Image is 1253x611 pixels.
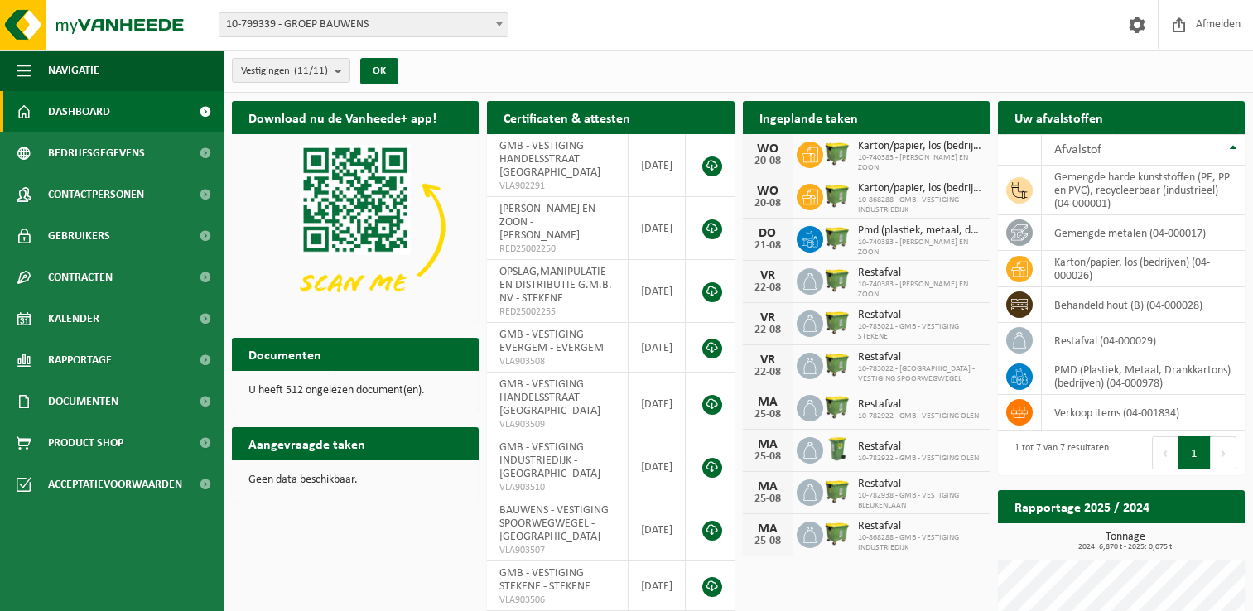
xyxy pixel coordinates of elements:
img: WB-1100-HPE-GN-50 [823,350,851,378]
span: GMB - VESTIGING EVERGEM - EVERGEM [499,329,604,354]
td: PMD (Plastiek, Metaal, Drankkartons) (bedrijven) (04-000978) [1042,358,1245,395]
img: WB-1100-HPE-GN-50 [823,477,851,505]
td: [DATE] [629,498,686,561]
h2: Aangevraagde taken [232,427,382,459]
span: Kalender [48,298,99,339]
span: 10-783021 - GMB - VESTIGING STEKENE [858,322,981,342]
span: Afvalstof [1054,143,1101,156]
span: Acceptatievoorwaarden [48,464,182,505]
img: WB-1100-HPE-GN-50 [823,519,851,547]
span: 10-799339 - GROEP BAUWENS [219,12,508,37]
img: WB-0240-HPE-GN-50 [823,435,851,463]
span: VLA902291 [499,180,614,193]
a: Bekijk rapportage [1121,522,1243,556]
td: [DATE] [629,197,686,260]
button: Next [1211,436,1236,469]
span: BAUWENS - VESTIGING SPOORWEGWEGEL - [GEOGRAPHIC_DATA] [499,504,609,543]
td: gemengde harde kunststoffen (PE, PP en PVC), recycleerbaar (industrieel) (04-000001) [1042,166,1245,215]
span: VLA903506 [499,594,614,607]
div: 25-08 [751,493,784,505]
h2: Uw afvalstoffen [998,101,1120,133]
span: Karton/papier, los (bedrijven) [858,182,981,195]
span: GMB - VESTIGING STEKENE - STEKENE [499,567,590,593]
div: 22-08 [751,367,784,378]
td: verkoop items (04-001834) [1042,395,1245,431]
span: GMB - VESTIGING HANDELSSTRAAT [GEOGRAPHIC_DATA] [499,140,600,179]
div: VR [751,354,784,367]
h2: Ingeplande taken [743,101,875,133]
td: restafval (04-000029) [1042,323,1245,358]
span: Product Shop [48,422,123,464]
img: WB-1100-HPE-GN-50 [823,224,851,252]
span: Restafval [858,520,981,533]
div: VR [751,269,784,282]
td: [DATE] [629,134,686,197]
span: Restafval [858,309,981,322]
span: Restafval [858,398,979,411]
div: 21-08 [751,240,784,252]
h2: Download nu de Vanheede+ app! [232,101,453,133]
div: 25-08 [751,451,784,463]
span: GMB - VESTIGING INDUSTRIEDIJK - [GEOGRAPHIC_DATA] [499,441,600,480]
span: RED25002255 [499,305,614,319]
td: [DATE] [629,323,686,373]
span: Restafval [858,351,981,364]
span: 2024: 6,870 t - 2025: 0,075 t [1006,543,1245,551]
span: 10-868288 - GMB - VESTIGING INDUSTRIEDIJK [858,195,981,215]
div: MA [751,522,784,536]
div: 20-08 [751,156,784,167]
img: WB-1100-HPE-GN-50 [823,266,851,294]
span: Vestigingen [241,59,328,84]
span: 10-868288 - GMB - VESTIGING INDUSTRIEDIJK [858,533,981,553]
span: 10-740383 - [PERSON_NAME] EN ZOON [858,153,981,173]
span: Gebruikers [48,215,110,257]
div: 1 tot 7 van 7 resultaten [1006,435,1109,471]
div: MA [751,480,784,493]
td: [DATE] [629,260,686,323]
span: Contracten [48,257,113,298]
div: 22-08 [751,325,784,336]
span: Bedrijfsgegevens [48,132,145,174]
span: GMB - VESTIGING HANDELSSTRAAT [GEOGRAPHIC_DATA] [499,378,600,417]
td: behandeld hout (B) (04-000028) [1042,287,1245,323]
span: Contactpersonen [48,174,144,215]
span: 10-740383 - [PERSON_NAME] EN ZOON [858,238,981,257]
span: VLA903510 [499,481,614,494]
span: Documenten [48,381,118,422]
span: VLA903507 [499,544,614,557]
button: Previous [1152,436,1178,469]
div: 25-08 [751,409,784,421]
img: Download de VHEPlus App [232,134,479,320]
span: Restafval [858,478,981,491]
span: 10-782922 - GMB - VESTIGING OLEN [858,411,979,421]
td: gemengde metalen (04-000017) [1042,215,1245,251]
span: Dashboard [48,91,110,132]
span: Karton/papier, los (bedrijven) [858,140,981,153]
div: 25-08 [751,536,784,547]
td: karton/papier, los (bedrijven) (04-000026) [1042,251,1245,287]
div: 22-08 [751,282,784,294]
div: VR [751,311,784,325]
span: Restafval [858,267,981,280]
span: Navigatie [48,50,99,91]
span: 10-782922 - GMB - VESTIGING OLEN [858,454,979,464]
div: DO [751,227,784,240]
button: Vestigingen(11/11) [232,58,350,83]
span: OPSLAG,MANIPULATIE EN DISTRIBUTIE G.M.B. NV - STEKENE [499,266,612,305]
div: MA [751,438,784,451]
span: Restafval [858,440,979,454]
h2: Rapportage 2025 / 2024 [998,490,1166,522]
span: VLA903508 [499,355,614,368]
div: MA [751,396,784,409]
span: 10-740383 - [PERSON_NAME] EN ZOON [858,280,981,300]
h2: Documenten [232,338,338,370]
img: WB-1100-HPE-GN-50 [823,308,851,336]
button: OK [360,58,398,84]
td: [DATE] [629,435,686,498]
span: 10-799339 - GROEP BAUWENS [219,13,508,36]
div: WO [751,142,784,156]
td: [DATE] [629,561,686,611]
p: U heeft 512 ongelezen document(en). [248,385,462,397]
span: Pmd (plastiek, metaal, drankkartons) (bedrijven) [858,224,981,238]
img: WB-1100-HPE-GN-50 [823,392,851,421]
